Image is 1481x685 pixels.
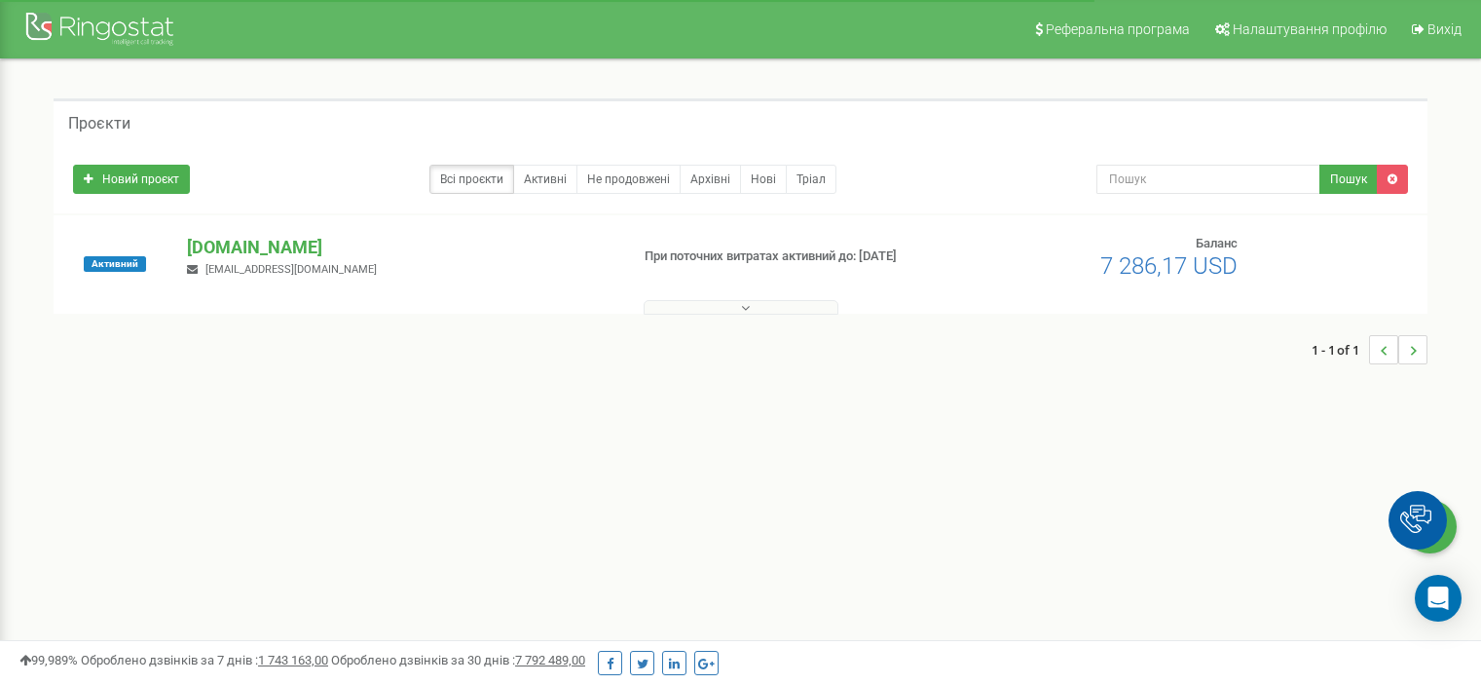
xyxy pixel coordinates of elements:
a: Архівні [680,165,741,194]
span: Оброблено дзвінків за 7 днів : [81,653,328,667]
a: Тріал [786,165,836,194]
span: Реферальна програма [1046,21,1190,37]
div: Open Intercom Messenger [1415,575,1462,622]
button: Пошук [1319,165,1378,194]
p: [DOMAIN_NAME] [187,235,612,260]
span: 1 - 1 of 1 [1312,335,1369,364]
a: Не продовжені [576,165,681,194]
a: Нові [740,165,787,194]
span: 99,989% [19,653,78,667]
span: [EMAIL_ADDRESS][DOMAIN_NAME] [205,263,377,276]
h5: Проєкти [68,115,130,133]
u: 7 792 489,00 [515,653,585,667]
a: Всі проєкти [429,165,514,194]
span: Активний [84,256,146,272]
p: При поточних витратах активний до: [DATE] [645,247,956,266]
span: Вихід [1427,21,1462,37]
a: Новий проєкт [73,165,190,194]
span: Баланс [1196,236,1238,250]
span: Оброблено дзвінків за 30 днів : [331,653,585,667]
span: Налаштування профілю [1233,21,1387,37]
input: Пошук [1096,165,1320,194]
nav: ... [1312,316,1427,384]
u: 1 743 163,00 [258,653,328,667]
a: Активні [513,165,577,194]
span: 7 286,17 USD [1100,252,1238,280]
